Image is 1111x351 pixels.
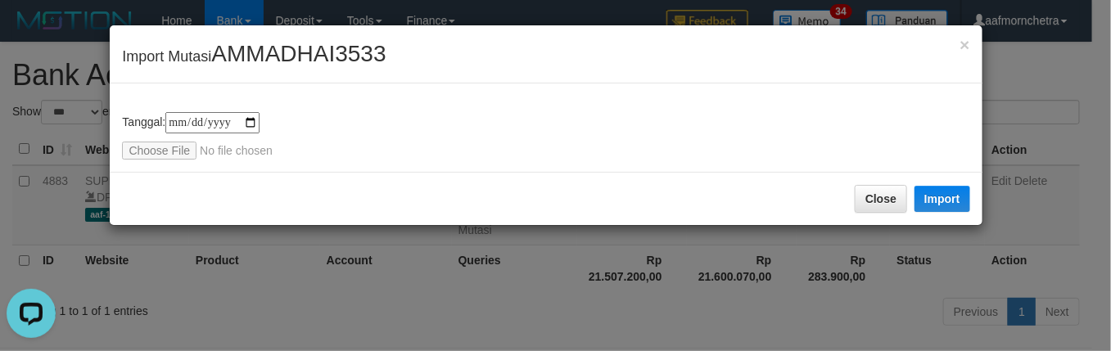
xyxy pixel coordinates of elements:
[915,186,970,212] button: Import
[122,48,386,65] span: Import Mutasi
[122,112,969,160] div: Tanggal:
[855,185,907,213] button: Close
[960,35,969,54] span: ×
[960,36,969,53] button: Close
[211,41,386,66] span: AMMADHAI3533
[7,7,56,56] button: Open LiveChat chat widget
